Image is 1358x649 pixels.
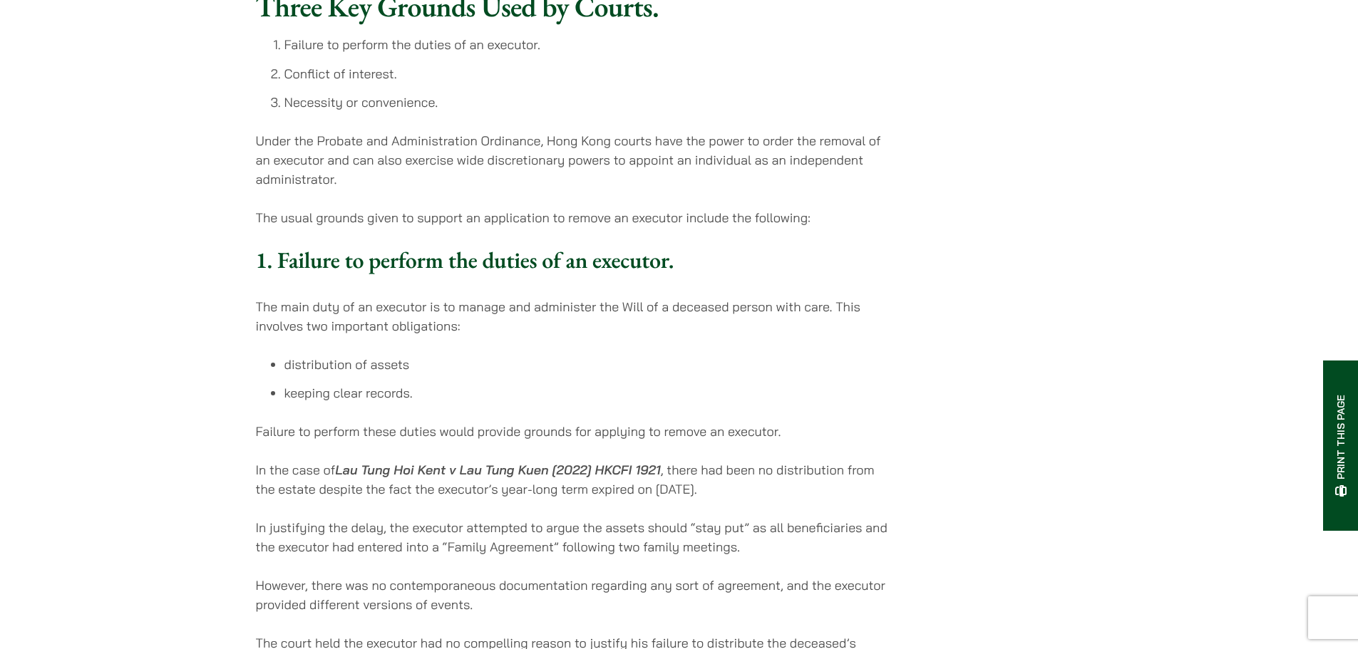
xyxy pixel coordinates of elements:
p: Under the Probate and Administration Ordinance, Hong Kong courts have the power to order the remo... [256,131,891,189]
li: distribution of assets [284,355,891,374]
li: Conflict of interest. [284,64,891,83]
h3: 1. Failure to perform the duties of an executor. [256,246,891,274]
p: However, there was no contemporaneous documentation regarding any sort of agreement, and the exec... [256,576,891,614]
p: The usual grounds given to support an application to remove an executor include the following: [256,208,891,227]
li: keeping clear records. [284,383,891,403]
p: In the case of , there had been no distribution from the estate despite the fact the executor’s y... [256,460,891,499]
li: Failure to perform the duties of an executor. [284,35,891,54]
p: Failure to perform these duties would provide grounds for applying to remove an executor. [256,422,891,441]
li: Necessity or convenience. [284,93,891,112]
strong: Lau Tung Hoi Kent v Lau Tung Kuen [2022] HKCFI 1921 [335,462,661,478]
p: In justifying the delay, the executor attempted to argue the assets should “stay put” as all bene... [256,518,891,556]
p: The main duty of an executor is to manage and administer the Will of a deceased person with care.... [256,297,891,336]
